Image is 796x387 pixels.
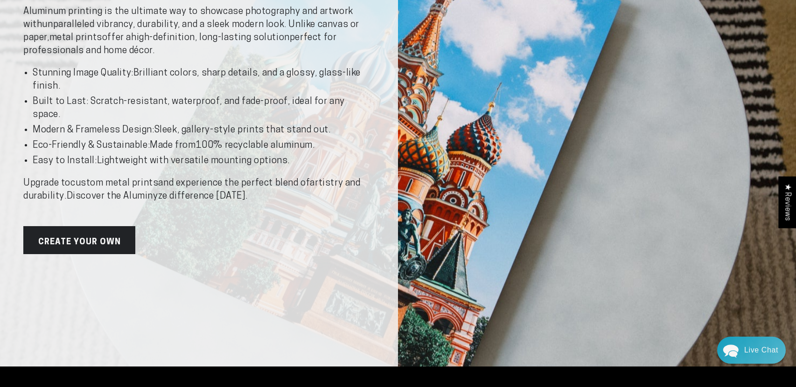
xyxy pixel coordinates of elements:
li: , ideal for any space. [33,95,375,121]
strong: unparalleled vibrancy, durability, and a sleek modern look [42,20,284,29]
strong: 100% recyclable aluminum [196,141,313,150]
strong: artistry and durability [23,179,361,201]
strong: high-definition, long-lasting solution [131,33,290,42]
div: Chat widget toggle [717,337,786,364]
li: Sleek, gallery-style prints that stand out. [33,124,375,137]
li: Lightweight with versatile mounting options. [33,154,375,167]
div: Contact Us Directly [744,337,778,364]
strong: Scratch-resistant, waterproof, and fade-proof [91,97,288,106]
li: Made from . [33,139,375,152]
strong: Built to Last: [33,97,88,106]
p: Aluminum printing is the ultimate way to showcase photography and artwork with . Unlike canvas or... [23,5,375,57]
strong: Modern & Frameless Design: [33,125,154,135]
strong: Easy to Install: [33,156,97,166]
a: Create Your Own [23,226,135,254]
strong: custom metal prints [70,179,158,188]
div: Click to open Judge.me floating reviews tab [778,176,796,228]
strong: Eco-Friendly & Sustainable: [33,141,150,150]
strong: Discover the Aluminyze difference [DATE]. [67,192,248,201]
p: Upgrade to and experience the perfect blend of . [23,177,375,203]
strong: Stunning Image Quality: [33,69,133,78]
li: Brilliant colors, sharp details, and a glossy, glass-like finish. [33,67,375,93]
strong: metal prints [49,33,102,42]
